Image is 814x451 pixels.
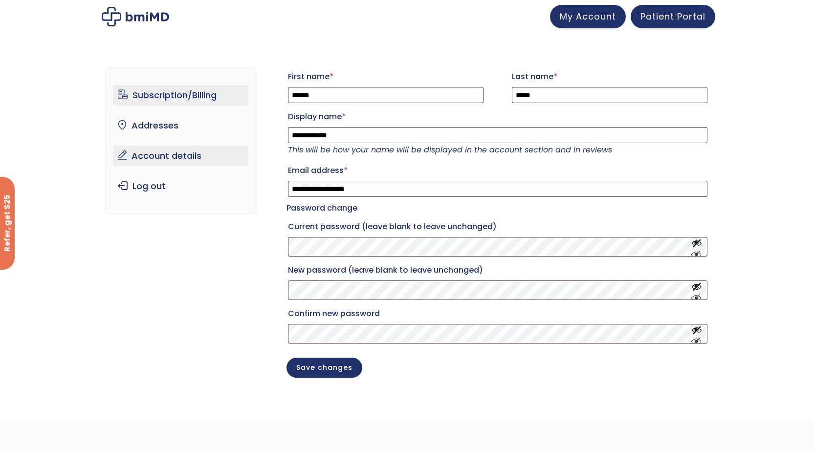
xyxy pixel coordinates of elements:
button: Save changes [286,358,362,378]
button: Show password [691,325,702,343]
label: Display name [288,109,707,125]
a: Log out [113,176,248,196]
a: Patient Portal [631,5,715,28]
span: Patient Portal [640,10,705,22]
label: Confirm new password [288,306,707,322]
label: Current password (leave blank to leave unchanged) [288,219,707,235]
legend: Password change [286,201,357,215]
a: Account details [113,146,248,166]
nav: Account pages [105,67,256,214]
a: Addresses [113,115,248,136]
button: Show password [691,238,702,256]
label: First name [288,69,484,85]
a: My Account [550,5,626,28]
img: My account [102,7,169,26]
a: Subscription/Billing [113,85,248,106]
span: My Account [560,10,616,22]
label: Last name [512,69,707,85]
button: Show password [691,281,702,300]
label: Email address [288,163,707,178]
em: This will be how your name will be displayed in the account section and in reviews [288,144,612,155]
label: New password (leave blank to leave unchanged) [288,262,707,278]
